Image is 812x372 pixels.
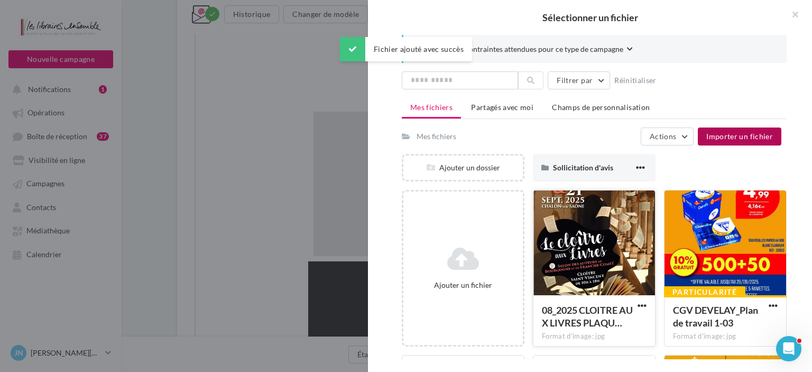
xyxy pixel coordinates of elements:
[340,37,472,61] div: Fichier ajouté avec succès
[542,332,647,341] div: Format d'image: jpg
[650,132,676,141] span: Actions
[664,286,745,298] div: Particularité
[471,103,533,112] span: Partagés avec moi
[673,332,778,341] div: Format d'image: jpg
[403,162,523,173] div: Ajouter un dossier
[706,132,773,141] span: Importer un fichier
[776,336,801,361] iframe: Intercom live chat
[420,44,623,55] span: Consulter les contraintes attendues pour ce type de campagne
[698,128,781,146] button: Importer un fichier
[542,304,633,329] span: 08_2025 CLOITRE AUX LIVRES PLAQUETTEA5_page-0001
[641,128,694,146] button: Actions
[610,74,661,87] button: Réinitialiser
[408,280,519,291] div: Ajouter un fichier
[311,8,340,16] a: Cliquez-ici
[417,131,456,142] div: Mes fichiers
[385,13,795,22] h2: Sélectionner un fichier
[420,43,633,57] button: Consulter les contraintes attendues pour ce type de campagne
[553,163,613,172] span: Sollicitation d'avis
[131,32,412,314] img: IMG-20231114-WA0000_2.jpg
[410,103,453,112] span: Mes fichiers
[552,103,650,112] span: Champs de personnalisation
[673,304,758,329] span: CGV DEVELAY_Plan de travail 1-03
[548,71,610,89] button: Filtrer par
[202,8,311,16] span: L'email ne s'affiche pas correctement ?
